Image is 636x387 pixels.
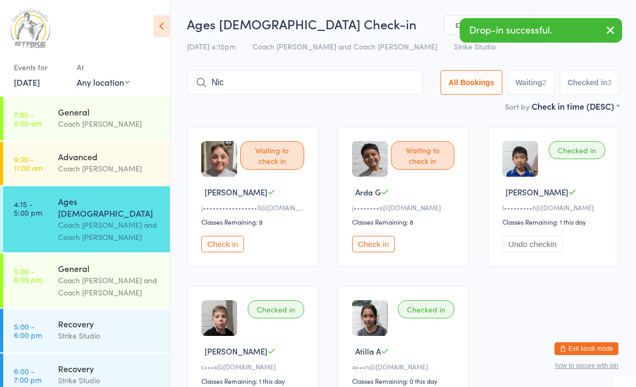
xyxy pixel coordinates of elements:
span: [PERSON_NAME] [205,186,267,197]
time: 9:30 - 11:00 am [14,155,43,172]
div: 2 [542,78,547,87]
img: image1736316797.png [352,300,388,336]
div: Recovery [58,363,161,374]
div: Coach [PERSON_NAME] and Coach [PERSON_NAME] [58,274,161,299]
div: Classes Remaining: 0 this day [352,376,458,385]
a: 5:00 -6:00 pmRecoveryStrike Studio [3,309,170,352]
div: Drop-in successful. [460,18,622,43]
div: Classes Remaining: 8 [352,217,458,226]
div: l•••••••••t@[DOMAIN_NAME] [502,203,608,212]
a: 5:00 -6:00 pmGeneralCoach [PERSON_NAME] and Coach [PERSON_NAME] [3,253,170,308]
a: 7:00 -8:00 amGeneralCoach [PERSON_NAME] [3,97,170,141]
span: [DATE] 4:15pm [187,41,236,52]
img: image1721026668.png [201,300,237,336]
div: j••••••••s@[DOMAIN_NAME] [352,203,458,212]
div: Classes Remaining: 1 this day [502,217,608,226]
button: Undo checkin [502,236,562,252]
div: Coach [PERSON_NAME] and Coach [PERSON_NAME] [58,219,161,243]
button: Exit kiosk mode [555,342,618,355]
button: All Bookings [441,70,502,95]
button: Check in [201,236,244,252]
img: image1757315390.png [201,141,237,177]
span: Arda G [355,186,381,197]
div: Waiting to check in [240,141,304,170]
label: Sort by [505,101,529,112]
button: Waiting2 [508,70,555,95]
div: Classes Remaining: 1 this day [201,376,307,385]
div: Coach [PERSON_NAME] [58,118,161,130]
div: Check in time (DESC) [532,100,619,112]
time: 7:00 - 8:00 am [14,110,42,127]
button: how to secure with pin [555,362,618,369]
time: 5:00 - 6:00 pm [14,267,42,284]
span: Coach [PERSON_NAME] and Coach [PERSON_NAME] [252,41,437,52]
time: 5:00 - 6:00 pm [14,322,42,339]
div: Recovery [58,318,161,330]
div: General [58,106,161,118]
img: image1739769507.png [352,141,388,177]
div: Waiting to check in [391,141,455,170]
div: Events for [14,59,66,76]
div: Checked in [549,141,605,159]
div: Any location [77,76,129,88]
span: [PERSON_NAME] [505,186,568,197]
span: Atilla A [355,345,381,357]
h2: Ages [DEMOGRAPHIC_DATA] Check-in [187,15,619,32]
div: Checked in [398,300,454,318]
span: [PERSON_NAME] [205,345,267,357]
time: 6:00 - 7:00 pm [14,367,42,384]
span: Strike Studio [454,41,496,52]
img: Strike Studio [11,8,50,48]
a: 4:15 -5:00 pmAges [DEMOGRAPHIC_DATA]Coach [PERSON_NAME] and Coach [PERSON_NAME] [3,186,170,252]
div: Advanced [58,151,161,162]
div: Strike Studio [58,330,161,342]
div: Classes Remaining: 9 [201,217,307,226]
div: a•••n@[DOMAIN_NAME] [352,362,458,371]
a: [DATE] [14,76,40,88]
time: 4:15 - 5:00 pm [14,200,42,217]
div: c•••s@[DOMAIN_NAME] [201,362,307,371]
div: At [77,59,129,76]
div: General [58,262,161,274]
div: 3 [607,78,611,87]
button: Checked in3 [560,70,620,95]
div: j•••••••••••••••••3@[DOMAIN_NAME] [201,203,307,212]
img: image1718783476.png [502,141,538,177]
div: Coach [PERSON_NAME] [58,162,161,175]
a: 9:30 -11:00 amAdvancedCoach [PERSON_NAME] [3,142,170,185]
div: Checked in [248,300,304,318]
div: Strike Studio [58,374,161,386]
div: Ages [DEMOGRAPHIC_DATA] [58,195,161,219]
button: Check in [352,236,395,252]
input: Search [187,70,423,95]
